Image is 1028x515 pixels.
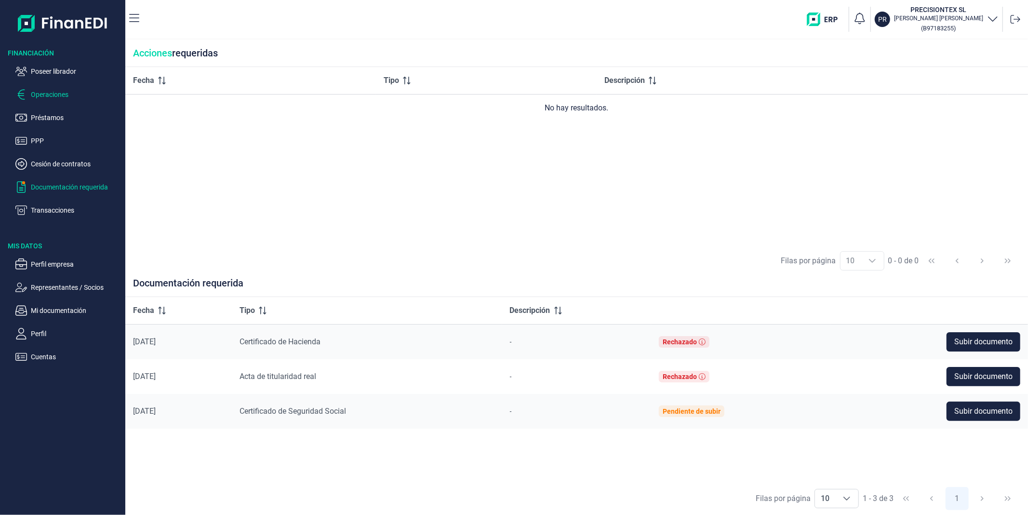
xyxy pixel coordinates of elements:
[663,407,721,415] div: Pendiente de subir
[125,277,1028,297] div: Documentación requerida
[921,25,956,32] small: Copiar cif
[31,204,121,216] p: Transacciones
[510,305,550,316] span: Descripción
[31,305,121,316] p: Mi documentación
[15,135,121,147] button: PPP
[954,406,1013,417] span: Subir documento
[15,66,121,77] button: Poseer librador
[125,40,1028,67] div: requeridas
[133,47,172,59] span: Acciones
[133,75,154,86] span: Fecha
[133,372,224,381] div: [DATE]
[894,487,918,510] button: First Page
[954,371,1013,382] span: Subir documento
[971,249,994,272] button: Next Page
[863,495,894,502] span: 1 - 3 de 3
[510,372,512,381] span: -
[15,112,121,123] button: Préstamos
[947,367,1020,386] button: Subir documento
[894,14,983,22] p: [PERSON_NAME] [PERSON_NAME]
[835,489,858,508] div: Choose
[996,487,1019,510] button: Last Page
[756,493,811,504] div: Filas por página
[31,351,121,363] p: Cuentas
[15,282,121,293] button: Representantes / Socios
[31,158,121,170] p: Cesión de contratos
[384,75,399,86] span: Tipo
[133,102,1020,114] div: No hay resultados.
[133,305,154,316] span: Fecha
[781,255,836,267] div: Filas por página
[920,249,943,272] button: First Page
[240,337,320,346] span: Certificado de Hacienda
[15,258,121,270] button: Perfil empresa
[31,112,121,123] p: Préstamos
[815,489,835,508] span: 10
[947,332,1020,352] button: Subir documento
[894,5,983,14] h3: PRECISIONTEX SL
[878,14,887,24] p: PR
[18,8,108,39] img: Logo de aplicación
[31,89,121,100] p: Operaciones
[510,407,512,416] span: -
[510,337,512,346] span: -
[15,89,121,100] button: Operaciones
[15,181,121,193] button: Documentación requerida
[604,75,645,86] span: Descripción
[31,135,121,147] p: PPP
[31,282,121,293] p: Representantes / Socios
[663,373,697,380] div: Rechazado
[946,249,969,272] button: Previous Page
[807,13,845,26] img: erp
[888,257,919,265] span: 0 - 0 de 0
[133,407,224,416] div: [DATE]
[15,158,121,170] button: Cesión de contratos
[996,249,1019,272] button: Last Page
[133,337,224,347] div: [DATE]
[240,372,316,381] span: Acta de titularidad real
[946,487,969,510] button: Page 1
[15,328,121,339] button: Perfil
[663,338,697,346] div: Rechazado
[31,66,121,77] p: Poseer librador
[240,407,346,416] span: Certificado de Seguridad Social
[240,305,255,316] span: Tipo
[861,252,884,270] div: Choose
[15,204,121,216] button: Transacciones
[875,5,999,34] button: PRPRECISIONTEX SL[PERSON_NAME] [PERSON_NAME](B97183255)
[15,305,121,316] button: Mi documentación
[31,258,121,270] p: Perfil empresa
[15,351,121,363] button: Cuentas
[947,402,1020,421] button: Subir documento
[954,336,1013,348] span: Subir documento
[920,487,943,510] button: Previous Page
[31,181,121,193] p: Documentación requerida
[971,487,994,510] button: Next Page
[31,328,121,339] p: Perfil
